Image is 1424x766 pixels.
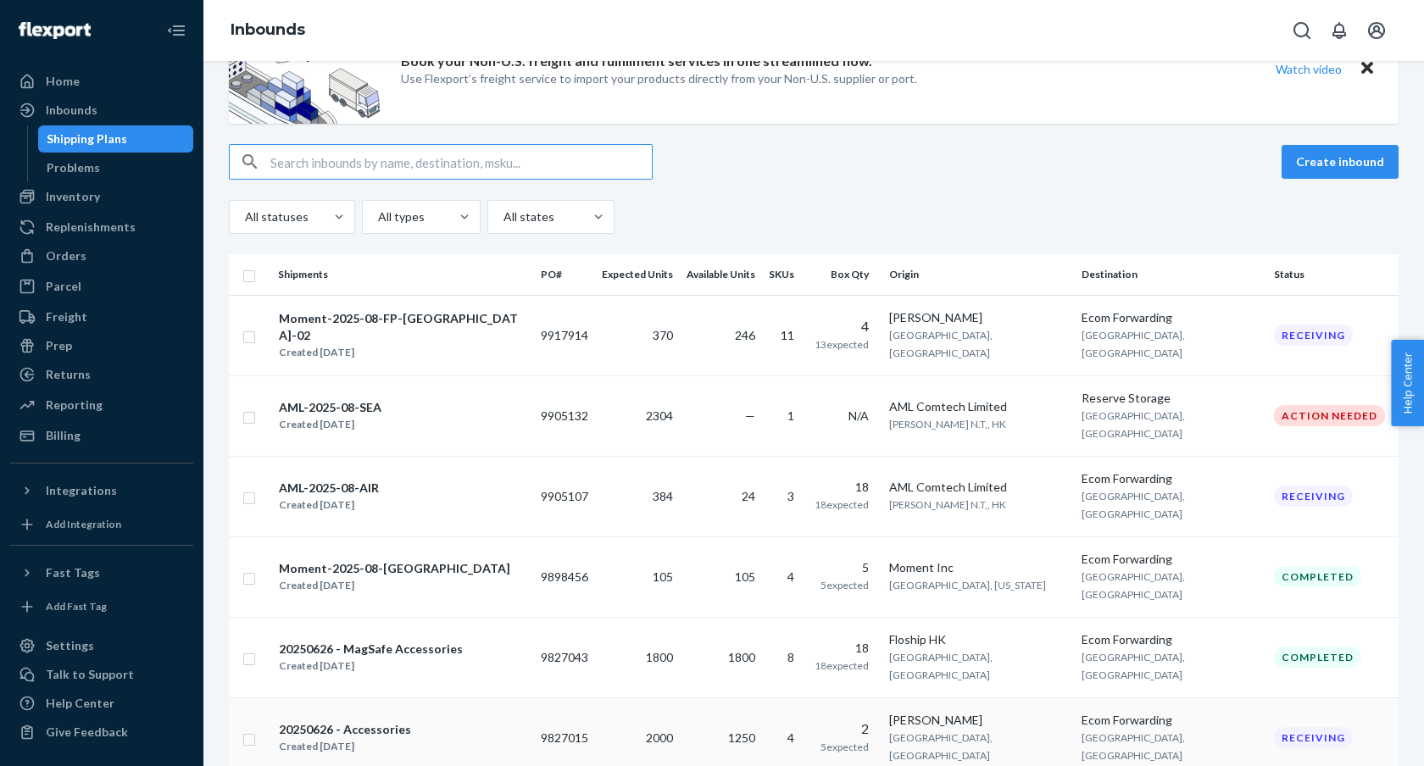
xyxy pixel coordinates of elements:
a: Billing [10,422,193,449]
td: 9898456 [534,536,595,617]
div: Settings [46,637,94,654]
th: Available Units [680,254,762,295]
div: Help Center [46,695,114,712]
span: 5 expected [820,741,869,753]
div: Receiving [1274,325,1353,346]
span: 24 [742,489,755,503]
ol: breadcrumbs [217,6,319,55]
a: Shipping Plans [38,125,194,153]
td: 9905107 [534,456,595,536]
div: Action Needed [1274,405,1385,426]
img: Flexport logo [19,22,91,39]
a: Freight [10,303,193,330]
button: Create inbound [1282,145,1399,179]
div: AML Comtech Limited [889,479,1068,496]
td: 9827043 [534,617,595,697]
span: [GEOGRAPHIC_DATA], [GEOGRAPHIC_DATA] [1082,651,1185,681]
div: [PERSON_NAME] [889,712,1068,729]
p: Book your Non-U.S. freight and fulfillment services in one streamlined flow. [401,52,872,71]
span: Help Center [1391,340,1424,426]
span: 4 [787,569,794,584]
div: Ecom Forwarding [1082,470,1260,487]
div: Billing [46,427,81,444]
span: 105 [735,569,755,584]
a: Help Center [10,690,193,717]
span: 18 expected [815,659,869,672]
div: Integrations [46,482,117,499]
input: All types [376,208,378,225]
div: Floship HK [889,631,1068,648]
div: Shipping Plans [47,130,127,147]
span: 3 [787,489,794,503]
div: Created [DATE] [279,416,381,433]
div: Receiving [1274,727,1353,748]
a: Prep [10,332,193,359]
span: 18 expected [815,498,869,511]
th: PO# [534,254,595,295]
span: [GEOGRAPHIC_DATA], [GEOGRAPHIC_DATA] [1082,490,1185,520]
button: Open Search Box [1285,14,1319,47]
div: AML-2025-08-SEA [279,399,381,416]
span: [GEOGRAPHIC_DATA], [US_STATE] [889,579,1046,591]
a: Problems [38,154,194,181]
div: Created [DATE] [279,344,526,361]
div: Reporting [46,397,103,414]
div: 20250626 - Accessories [279,721,411,738]
button: Watch video [1265,57,1353,81]
span: 2304 [646,408,673,423]
th: Status [1267,254,1399,295]
div: AML Comtech Limited [889,398,1068,415]
a: Orders [10,242,193,269]
td: 9917914 [534,295,595,375]
span: 1800 [646,650,673,664]
th: Box Qty [808,254,882,295]
button: Open notifications [1322,14,1356,47]
span: 5 expected [820,579,869,591]
span: [GEOGRAPHIC_DATA], [GEOGRAPHIC_DATA] [1082,731,1185,762]
span: 11 [781,328,794,342]
a: Replenishments [10,214,193,241]
div: Receiving [1274,486,1353,507]
a: Parcel [10,273,193,300]
button: Open account menu [1360,14,1393,47]
a: Add Integration [10,511,193,538]
div: Moment-2025-08-[GEOGRAPHIC_DATA] [279,560,510,577]
div: Prep [46,337,72,354]
span: [GEOGRAPHIC_DATA], [GEOGRAPHIC_DATA] [1082,329,1185,359]
div: Give Feedback [46,724,128,741]
span: 8 [787,650,794,664]
div: 20250626 - MagSafe Accessories [279,641,463,658]
div: Ecom Forwarding [1082,712,1260,729]
th: Destination [1075,254,1267,295]
p: Use Flexport’s freight service to import your products directly from your Non-U.S. supplier or port. [401,70,917,87]
div: Orders [46,247,86,264]
span: 105 [653,569,673,584]
span: 13 expected [815,338,869,351]
span: 4 [787,730,794,745]
div: Completed [1274,647,1361,668]
div: AML-2025-08-AIR [279,480,379,497]
div: Ecom Forwarding [1082,551,1260,568]
a: Reporting [10,391,193,419]
span: N/A [848,408,869,423]
input: All states [502,208,503,225]
input: Search inbounds by name, destination, msku... [270,145,652,179]
div: [PERSON_NAME] [889,309,1068,326]
span: [GEOGRAPHIC_DATA], [GEOGRAPHIC_DATA] [889,731,993,762]
span: [GEOGRAPHIC_DATA], [GEOGRAPHIC_DATA] [1082,570,1185,601]
th: Expected Units [595,254,680,295]
th: Shipments [271,254,534,295]
td: 9905132 [534,375,595,456]
span: 2000 [646,730,673,745]
div: Inbounds [46,102,97,119]
span: 246 [735,328,755,342]
a: Inbounds [10,97,193,124]
div: Returns [46,366,91,383]
div: Created [DATE] [279,497,379,513]
div: Created [DATE] [279,738,411,755]
div: 18 [815,640,869,657]
a: Returns [10,361,193,388]
div: Home [46,73,80,90]
a: Add Fast Tag [10,593,193,620]
span: [GEOGRAPHIC_DATA], [GEOGRAPHIC_DATA] [889,651,993,681]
